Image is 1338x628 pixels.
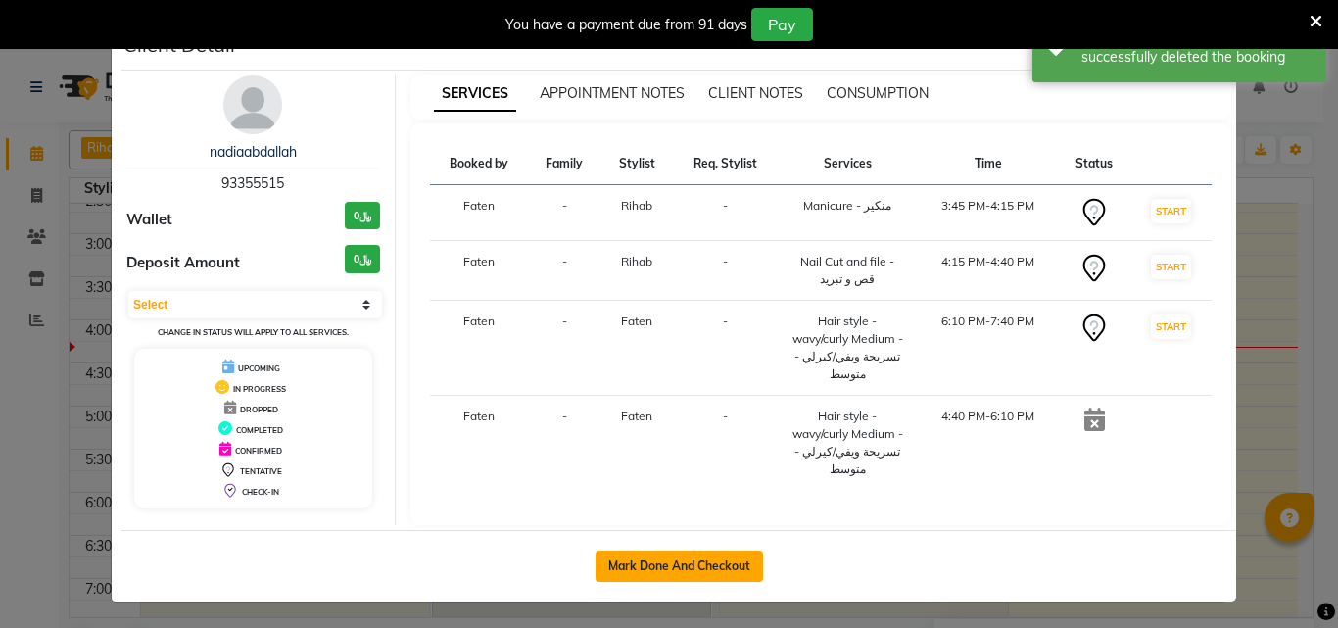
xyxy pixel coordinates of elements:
[708,84,803,102] span: CLIENT NOTES
[528,185,600,241] td: -
[777,143,918,185] th: Services
[1151,255,1191,279] button: START
[601,143,673,185] th: Stylist
[210,143,297,161] a: nadiaabdallah
[918,143,1058,185] th: Time
[345,202,380,230] h3: ﷼0
[430,396,529,491] td: Faten
[126,252,240,274] span: Deposit Amount
[430,241,529,301] td: Faten
[430,301,529,396] td: Faten
[221,174,284,192] span: 93355515
[673,241,778,301] td: -
[788,253,906,288] div: Nail Cut and file - قص و تبريد
[751,8,813,41] button: Pay
[621,198,652,213] span: Rihab
[918,241,1058,301] td: 4:15 PM-4:40 PM
[233,384,286,394] span: IN PROGRESS
[240,466,282,476] span: TENTATIVE
[1151,199,1191,223] button: START
[235,446,282,456] span: CONFIRMED
[158,327,349,337] small: Change in status will apply to all services.
[505,15,747,35] div: You have a payment due from 91 days
[673,301,778,396] td: -
[621,409,652,423] span: Faten
[528,143,600,185] th: Family
[788,197,906,215] div: Manicure - منكير
[430,185,529,241] td: Faten
[788,313,906,383] div: Hair style - wavy/curly Medium - تسريحة ويفي/كيرلي - متوسط
[434,76,516,112] span: SERVICES
[242,487,279,497] span: CHECK-IN
[918,396,1058,491] td: 4:40 PM-6:10 PM
[621,314,652,328] span: Faten
[430,143,529,185] th: Booked by
[918,185,1058,241] td: 3:45 PM-4:15 PM
[240,405,278,414] span: DROPPED
[1151,314,1191,339] button: START
[238,363,280,373] span: UPCOMING
[673,185,778,241] td: -
[126,209,172,231] span: Wallet
[673,396,778,491] td: -
[918,301,1058,396] td: 6:10 PM-7:40 PM
[596,551,763,582] button: Mark Done And Checkout
[827,84,929,102] span: CONSUMPTION
[673,143,778,185] th: Req. Stylist
[528,241,600,301] td: -
[528,301,600,396] td: -
[788,408,906,478] div: Hair style - wavy/curly Medium - تسريحة ويفي/كيرلي - متوسط
[345,245,380,273] h3: ﷼0
[1081,47,1312,68] div: successfully deleted the booking
[621,254,652,268] span: Rihab
[1058,143,1130,185] th: Status
[236,425,283,435] span: COMPLETED
[540,84,685,102] span: APPOINTMENT NOTES
[528,396,600,491] td: -
[223,75,282,134] img: avatar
